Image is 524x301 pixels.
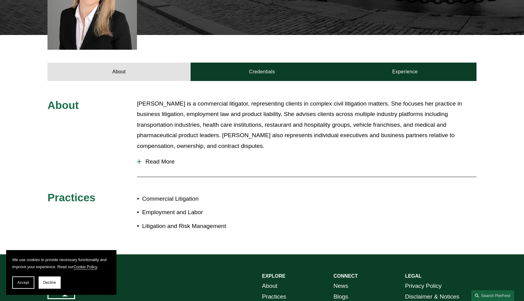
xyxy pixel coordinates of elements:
p: We use cookies to provide necessary functionality and improve your experience. Read our . [12,256,110,270]
span: Practices [47,191,96,203]
button: Read More [137,154,477,170]
span: Decline [43,280,56,285]
p: Employment and Labor [142,207,262,218]
strong: LEGAL [405,273,422,279]
a: Experience [333,63,477,81]
span: About [47,99,79,111]
a: News [333,281,348,291]
a: Credentials [191,63,334,81]
p: [PERSON_NAME] is a commercial litigator, representing clients in complex civil litigation matters... [137,98,477,152]
span: Read More [141,158,477,165]
button: Accept [12,276,34,289]
button: Decline [39,276,61,289]
span: Accept [17,280,29,285]
a: Cookie Policy [74,264,97,269]
section: Cookie banner [6,250,116,295]
a: About [262,281,277,291]
a: Privacy Policy [405,281,442,291]
a: Search this site [471,290,514,301]
strong: EXPLORE [262,273,285,279]
p: Commercial Litigation [142,194,262,204]
a: About [47,63,191,81]
strong: CONNECT [333,273,358,279]
p: Litigation and Risk Management [142,221,262,232]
